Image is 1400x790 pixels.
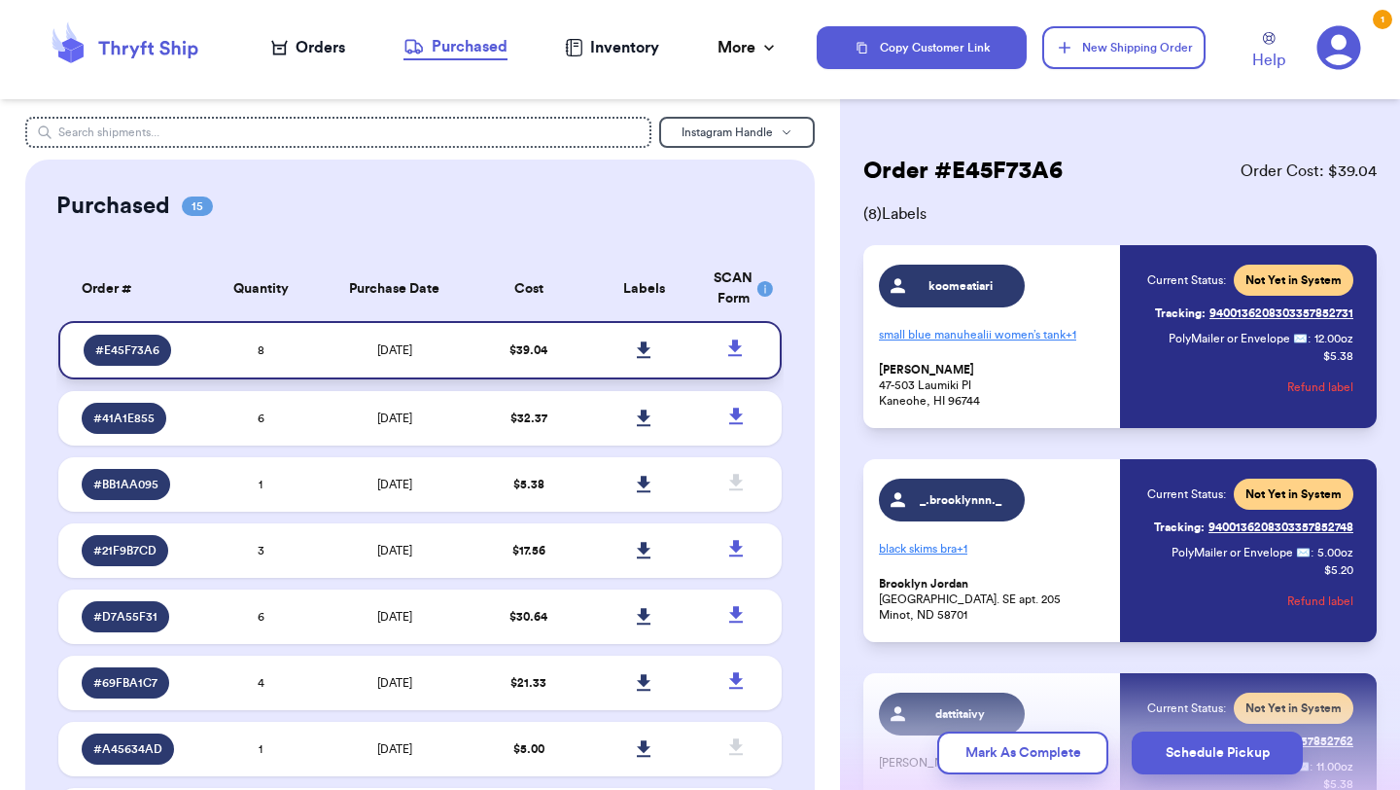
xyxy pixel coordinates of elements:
span: 3 [258,545,264,557]
span: # 41A1E855 [93,411,155,426]
span: # 21F9B7CD [93,543,157,558]
p: small blue manuhealii women’s tank [879,319,1108,350]
span: 15 [182,197,213,216]
span: koomeatiari [915,278,1007,294]
span: $ 17.56 [512,545,545,557]
span: 12.00 oz [1314,331,1353,346]
span: Current Status: [1147,700,1226,716]
button: Refund label [1287,580,1353,623]
span: PolyMailer or Envelope ✉️ [1169,333,1308,344]
div: 1 [1373,10,1392,29]
span: $ 5.38 [513,479,544,490]
span: : [1311,545,1313,560]
span: # D7A55F31 [93,609,157,625]
span: Current Status: [1147,486,1226,502]
th: Quantity [203,257,319,321]
a: Tracking:9400136208303357852748 [1154,512,1353,543]
span: $ 5.00 [513,743,544,755]
span: : [1308,331,1311,346]
button: Refund label [1287,366,1353,409]
h2: Purchased [56,191,170,222]
span: [DATE] [377,743,412,755]
span: Not Yet in System [1245,700,1342,716]
span: Order Cost: $ 39.04 [1241,160,1377,183]
a: Help [1252,32,1285,72]
span: Not Yet in System [1245,486,1342,502]
span: ( 8 ) Labels [863,202,1377,226]
span: Brooklyn Jordan [879,577,968,592]
span: [DATE] [377,479,412,490]
button: Instagram Handle [659,117,815,148]
span: dattitaivy [915,706,1007,722]
a: Orders [271,36,345,59]
span: $ 21.33 [510,677,546,689]
span: + 1 [957,543,967,555]
span: 6 [258,413,264,424]
th: Purchase Date [319,257,471,321]
a: Inventory [565,36,659,59]
span: Instagram Handle [682,126,773,138]
th: Cost [471,257,586,321]
p: $ 5.38 [1323,348,1353,364]
span: # BB1AA095 [93,477,158,492]
a: Tracking:9400136208303357852731 [1155,298,1353,329]
span: Tracking: [1155,305,1206,321]
h2: Order # E45F73A6 [863,156,1063,187]
span: 1 [259,479,262,490]
div: More [717,36,779,59]
th: Order # [58,257,203,321]
a: Purchased [403,35,507,60]
span: $ 39.04 [509,344,547,356]
button: Mark As Complete [937,732,1108,774]
span: [DATE] [377,344,412,356]
span: + 1 [1066,329,1076,341]
button: Schedule Pickup [1132,732,1303,774]
span: [DATE] [377,545,412,557]
span: 1 [259,743,262,755]
span: Current Status: [1147,272,1226,288]
span: 8 [258,344,264,356]
span: [DATE] [377,413,412,424]
span: Not Yet in System [1245,272,1342,288]
span: $ 30.64 [509,611,547,623]
div: SCAN Form [714,269,758,309]
span: 6 [258,611,264,623]
button: Copy Customer Link [817,26,1027,69]
p: $ 5.20 [1324,562,1353,578]
th: Labels [586,257,702,321]
p: black skims bra [879,533,1108,564]
input: Search shipments... [25,117,651,148]
span: Tracking: [1154,520,1205,535]
span: [DATE] [377,611,412,623]
span: $ 32.37 [510,413,547,424]
span: [PERSON_NAME] [879,363,974,377]
span: Help [1252,49,1285,72]
span: PolyMailer or Envelope ✉️ [1172,547,1311,558]
a: 1 [1316,25,1361,70]
span: _.brooklynnn._ [915,492,1007,508]
div: Purchased [403,35,507,58]
button: New Shipping Order [1042,26,1206,69]
span: # 69FBA1C7 [93,675,157,691]
span: # E45F73A6 [95,342,159,358]
p: [GEOGRAPHIC_DATA]. SE apt. 205 Minot, ND 58701 [879,576,1108,623]
span: [DATE] [377,677,412,689]
span: # A45634AD [93,741,162,757]
span: 4 [258,677,264,689]
span: 5.00 oz [1317,545,1353,560]
p: 47-503 Laumiki Pl Kaneohe, HI 96744 [879,362,1108,409]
